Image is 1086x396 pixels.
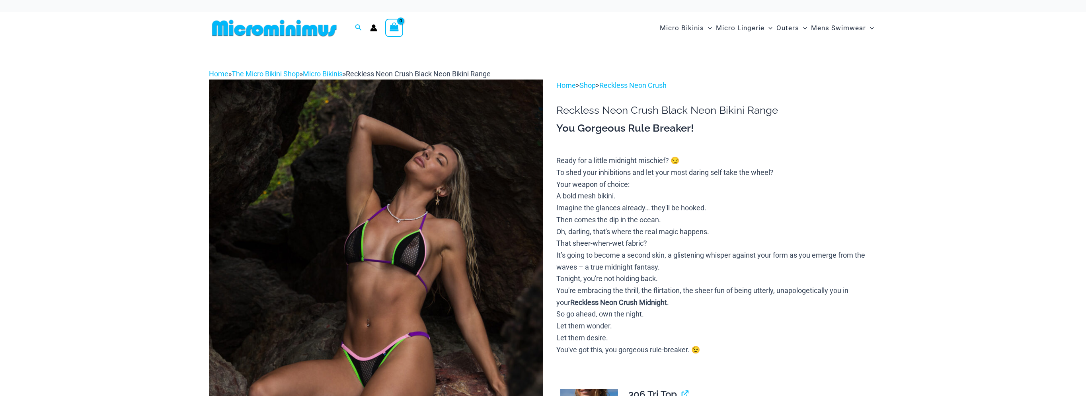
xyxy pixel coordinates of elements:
a: Micro Bikinis [303,70,343,78]
a: Mens SwimwearMenu ToggleMenu Toggle [809,16,876,40]
span: » » » [209,70,491,78]
a: OutersMenu ToggleMenu Toggle [774,16,809,40]
a: Reckless Neon Crush [599,81,667,89]
b: Reckless Neon Crush Midnight [570,298,667,307]
a: Micro LingerieMenu ToggleMenu Toggle [714,16,774,40]
span: Reckless Neon Crush Black Neon Bikini Range [346,70,491,78]
span: Menu Toggle [764,18,772,38]
a: Shop [579,81,596,89]
span: Menu Toggle [704,18,712,38]
a: Micro BikinisMenu ToggleMenu Toggle [658,16,714,40]
span: Micro Bikinis [660,18,704,38]
span: Menu Toggle [799,18,807,38]
nav: Site Navigation [657,15,877,41]
img: MM SHOP LOGO FLAT [209,19,340,37]
a: Search icon link [355,23,362,33]
span: Mens Swimwear [811,18,866,38]
h1: Reckless Neon Crush Black Neon Bikini Range [556,104,877,116]
h3: You Gorgeous Rule Breaker! [556,122,877,135]
a: Home [556,81,576,89]
span: Outers [776,18,799,38]
span: Menu Toggle [866,18,874,38]
a: View Shopping Cart, empty [385,19,404,37]
p: > > [556,80,877,91]
a: The Micro Bikini Shop [232,70,300,78]
a: Account icon link [370,24,377,31]
a: Home [209,70,228,78]
p: Ready for a little midnight mischief? 😏 To shed your inhibitions and let your most daring self ta... [556,155,877,355]
span: Micro Lingerie [716,18,764,38]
